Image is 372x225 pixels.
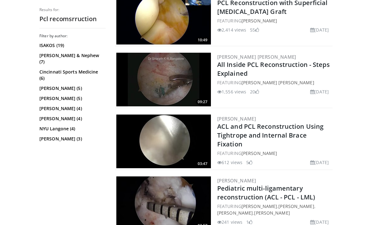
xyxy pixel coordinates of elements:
[241,18,277,24] a: [PERSON_NAME]
[196,37,209,43] span: 10:49
[217,17,331,24] div: FEATURING
[217,210,253,216] a: [PERSON_NAME]
[278,203,314,209] a: [PERSON_NAME]
[217,177,256,184] a: [PERSON_NAME]
[39,7,106,12] p: Results for:
[217,122,323,148] a: ACL and PCL Reconstruction Using Tightrope and Internal Brace Fixation
[217,150,331,157] div: FEATURING
[217,88,246,95] li: 1,556 views
[250,27,259,33] li: 55
[39,115,104,122] a: [PERSON_NAME] (4)
[39,69,104,81] a: Cincinnati Sports Medicine (6)
[241,150,277,156] a: [PERSON_NAME]
[39,52,104,65] a: [PERSON_NAME] & Nephew (7)
[39,105,104,112] a: [PERSON_NAME] (4)
[39,126,104,132] a: NYU Langone (4)
[39,15,106,23] h2: Pcl recomsrruction
[217,60,330,78] a: All Inside PCL Reconstruction - Steps Explained
[116,115,211,168] a: 03:47
[196,161,209,167] span: 03:47
[217,184,315,201] a: Pediatric multi-ligamentary reconstruction (ACL - PCL - LML)
[310,88,329,95] li: [DATE]
[217,203,331,216] div: FEATURING , , ,
[217,27,246,33] li: 2,414 views
[217,115,256,122] a: [PERSON_NAME]
[39,95,104,102] a: [PERSON_NAME] (5)
[217,79,331,86] div: FEATURING
[39,42,104,49] a: ISAKOS (19)
[310,27,329,33] li: [DATE]
[254,210,290,216] a: [PERSON_NAME]
[310,159,329,166] li: [DATE]
[250,88,259,95] li: 20
[116,53,211,106] img: cb394635-af1f-4d0f-b0b3-8f38453a32c3.300x170_q85_crop-smart_upscale.jpg
[241,80,314,86] a: [PERSON_NAME] [PERSON_NAME]
[196,99,209,105] span: 09:27
[246,159,253,166] li: 5
[39,85,104,92] a: [PERSON_NAME] (5)
[241,203,277,209] a: [PERSON_NAME]
[116,115,211,168] img: d728ec2f-2894-431f-9781-879d4cbd6916.300x170_q85_crop-smart_upscale.jpg
[116,53,211,106] a: 09:27
[39,33,106,38] h3: Filter by author:
[39,136,104,142] a: [PERSON_NAME] (3)
[217,54,296,60] a: [PERSON_NAME] [PERSON_NAME]
[217,159,242,166] li: 612 views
